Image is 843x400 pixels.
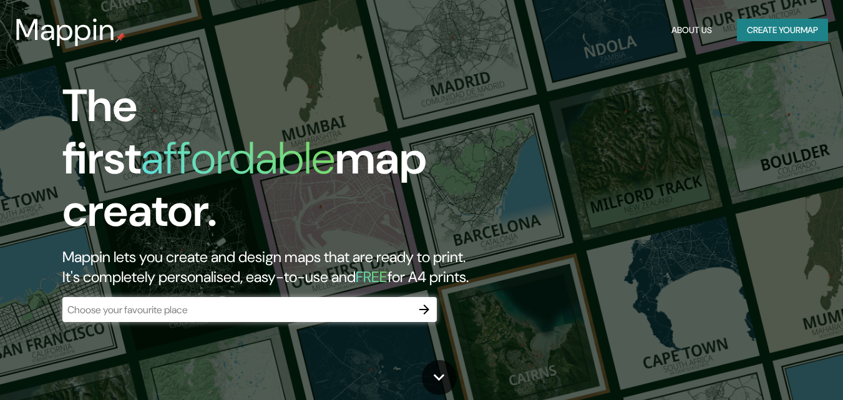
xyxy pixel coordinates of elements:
input: Choose your favourite place [62,303,412,317]
h3: Mappin [15,12,115,47]
h1: affordable [141,129,335,187]
h2: Mappin lets you create and design maps that are ready to print. It's completely personalised, eas... [62,247,484,287]
h1: The first map creator. [62,80,484,247]
iframe: Help widget launcher [732,351,829,386]
button: Create yourmap [737,19,828,42]
img: mappin-pin [115,32,125,42]
h5: FREE [356,267,387,286]
button: About Us [666,19,717,42]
